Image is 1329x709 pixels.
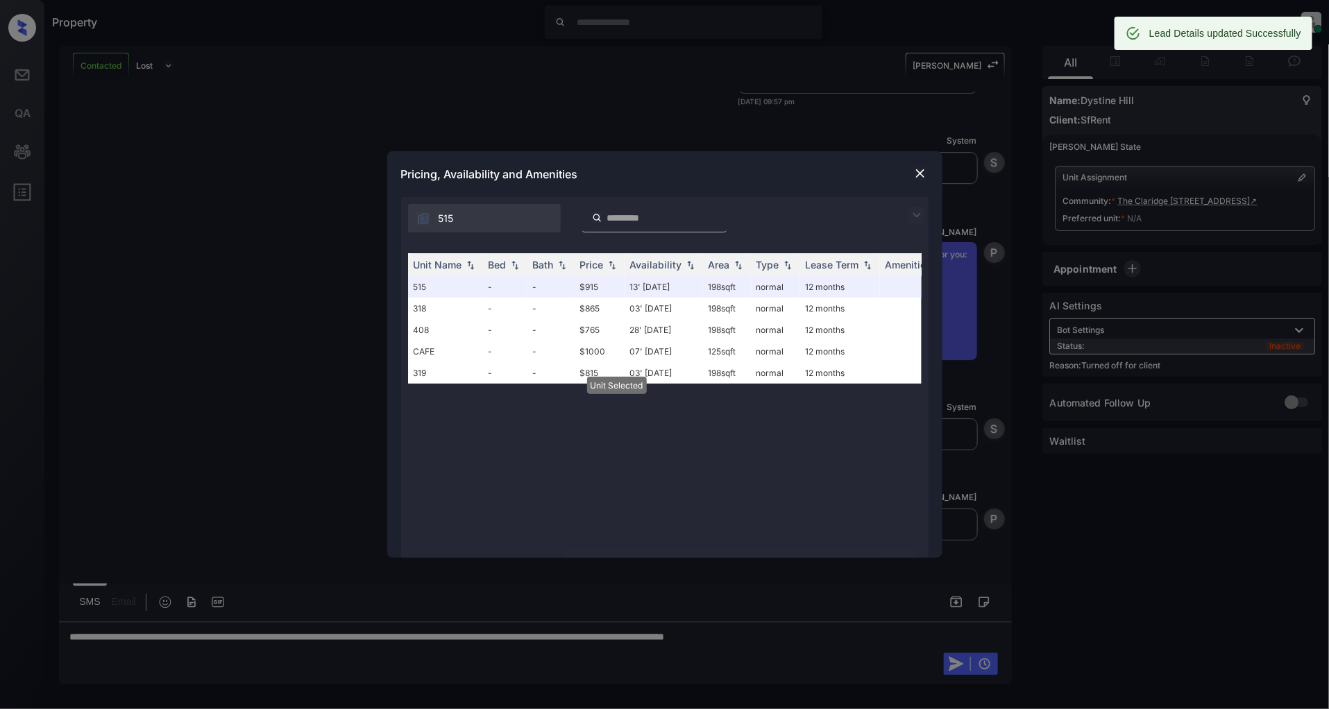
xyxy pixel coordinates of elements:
span: 515 [439,211,454,226]
div: Area [709,259,730,271]
td: 198 sqft [703,276,751,298]
td: - [527,341,575,362]
td: 03' [DATE] [625,298,703,319]
div: Unit Name [414,259,462,271]
div: Price [580,259,604,271]
td: normal [751,341,800,362]
img: icon-zuma [908,207,925,223]
img: sorting [731,260,745,270]
img: sorting [781,260,795,270]
img: icon-zuma [592,212,602,224]
td: CAFE [408,341,483,362]
td: 07' [DATE] [625,341,703,362]
div: Type [756,259,779,271]
img: sorting [605,260,619,270]
div: Pricing, Availability and Amenities [387,151,942,197]
img: icon-zuma [416,212,430,225]
td: - [483,341,527,362]
div: Bed [489,259,507,271]
td: 408 [408,319,483,341]
img: sorting [555,260,569,270]
td: - [483,319,527,341]
td: normal [751,319,800,341]
td: - [483,298,527,319]
div: Bath [533,259,554,271]
img: sorting [464,260,477,270]
td: normal [751,362,800,384]
div: Amenities [886,259,932,271]
td: - [527,362,575,384]
td: 198 sqft [703,319,751,341]
td: 198 sqft [703,298,751,319]
td: 125 sqft [703,341,751,362]
img: close [913,166,927,180]
td: $765 [575,319,625,341]
img: sorting [861,260,874,270]
div: Lead Details updated Successfully [1149,21,1301,46]
div: Lease Term [806,259,859,271]
td: 319 [408,362,483,384]
td: 12 months [800,362,880,384]
td: - [527,276,575,298]
td: 12 months [800,298,880,319]
td: - [527,319,575,341]
td: 03' [DATE] [625,362,703,384]
td: 12 months [800,319,880,341]
img: sorting [508,260,522,270]
td: - [527,298,575,319]
td: 28' [DATE] [625,319,703,341]
td: 318 [408,298,483,319]
td: 198 sqft [703,362,751,384]
td: $915 [575,276,625,298]
td: $865 [575,298,625,319]
td: 12 months [800,276,880,298]
td: normal [751,276,800,298]
img: sorting [684,260,697,270]
div: Availability [630,259,682,271]
td: - [483,362,527,384]
td: - [483,276,527,298]
td: 12 months [800,341,880,362]
td: 515 [408,276,483,298]
td: normal [751,298,800,319]
td: $815 [575,362,625,384]
td: 13' [DATE] [625,276,703,298]
td: $1000 [575,341,625,362]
